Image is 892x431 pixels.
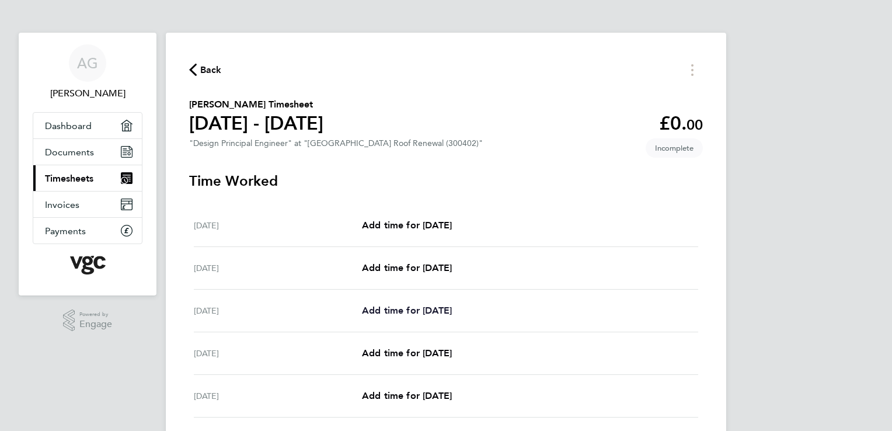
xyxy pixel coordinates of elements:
a: Documents [33,139,142,165]
a: Go to home page [33,256,142,274]
span: Andrew Gordon [33,86,142,100]
div: [DATE] [194,346,362,360]
button: Back [189,62,222,77]
nav: Main navigation [19,33,156,296]
button: Timesheets Menu [682,61,703,79]
div: [DATE] [194,304,362,318]
a: Invoices [33,192,142,217]
div: "Design Principal Engineer" at "[GEOGRAPHIC_DATA] Roof Renewal (300402)" [189,138,483,148]
span: Timesheets [45,173,93,184]
span: Powered by [79,310,112,319]
a: Payments [33,218,142,244]
app-decimal: £0. [659,112,703,134]
span: Add time for [DATE] [362,262,452,273]
a: Powered byEngage [63,310,113,332]
span: Payments [45,225,86,237]
div: [DATE] [194,389,362,403]
span: Add time for [DATE] [362,347,452,359]
h1: [DATE] - [DATE] [189,112,323,135]
img: vgcgroup-logo-retina.png [70,256,106,274]
span: Add time for [DATE] [362,390,452,401]
span: AG [77,55,98,71]
span: Documents [45,147,94,158]
a: Add time for [DATE] [362,389,452,403]
span: 00 [687,116,703,133]
a: Timesheets [33,165,142,191]
a: Dashboard [33,113,142,138]
a: Add time for [DATE] [362,346,452,360]
a: AG[PERSON_NAME] [33,44,142,100]
span: This timesheet is Incomplete. [646,138,703,158]
span: Dashboard [45,120,92,131]
span: Back [200,63,222,77]
a: Add time for [DATE] [362,261,452,275]
h2: [PERSON_NAME] Timesheet [189,98,323,112]
h3: Time Worked [189,172,703,190]
span: Add time for [DATE] [362,220,452,231]
div: [DATE] [194,261,362,275]
span: Engage [79,319,112,329]
a: Add time for [DATE] [362,218,452,232]
span: Add time for [DATE] [362,305,452,316]
span: Invoices [45,199,79,210]
a: Add time for [DATE] [362,304,452,318]
div: [DATE] [194,218,362,232]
